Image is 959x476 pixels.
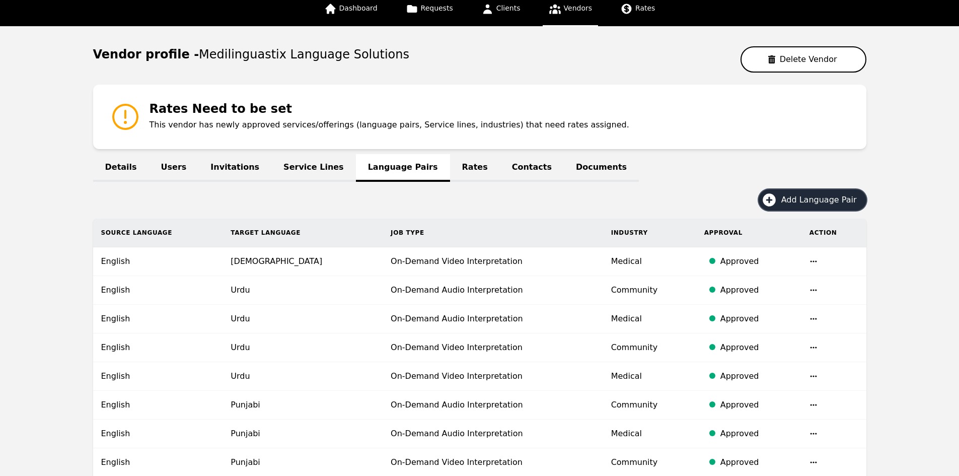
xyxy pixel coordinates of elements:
[93,219,223,247] th: Source Language
[93,391,223,420] td: English
[603,420,696,448] td: Medical
[759,189,866,211] button: Add Language Pair
[603,247,696,276] td: Medical
[383,333,603,362] td: On-Demand Video Interpretation
[223,420,383,448] td: Punjabi
[383,219,603,247] th: Job Type
[383,247,603,276] td: On-Demand Video Interpretation
[603,362,696,391] td: Medical
[450,154,500,182] a: Rates
[198,154,271,182] a: Invitations
[93,276,223,305] td: English
[223,391,383,420] td: Punjabi
[93,362,223,391] td: English
[149,154,199,182] a: Users
[199,47,409,61] span: Medilinguastix Language Solutions
[383,420,603,448] td: On-Demand Audio Interpretation
[603,333,696,362] td: Community
[223,247,383,276] td: [DEMOGRAPHIC_DATA]
[93,420,223,448] td: English
[803,22,838,30] span: Success!
[421,4,453,12] span: Requests
[93,154,149,182] a: Details
[720,313,793,325] div: Approved
[383,305,603,333] td: On-Demand Audio Interpretation
[93,333,223,362] td: English
[938,18,945,26] button: close
[801,219,866,247] th: Action
[150,119,629,131] p: This vendor has newly approved services/offerings (language pairs, Service lines, industries) tha...
[383,362,603,391] td: On-Demand Video Interpretation
[223,219,383,247] th: Target Language
[603,305,696,333] td: Medical
[383,276,603,305] td: On-Demand Audio Interpretation
[93,305,223,333] td: English
[223,305,383,333] td: Urdu
[603,276,696,305] td: Community
[339,4,378,12] span: Dashboard
[496,4,521,12] span: Clients
[603,219,696,247] th: Industry
[223,276,383,305] td: Urdu
[564,4,592,12] span: Vendors
[271,154,356,182] a: Service Lines
[93,247,223,276] td: English
[720,370,793,382] div: Approved
[150,101,629,117] h4: Rates Need to be set
[720,284,793,296] div: Approved
[720,399,793,411] div: Approved
[603,391,696,420] td: Community
[500,154,564,182] a: Contacts
[720,428,793,440] div: Approved
[720,456,793,468] div: Approved
[720,255,793,267] div: Approved
[741,46,866,73] button: Delete Vendor
[383,391,603,420] td: On-Demand Audio Interpretation
[93,47,409,61] h1: Vendor profile -
[564,154,639,182] a: Documents
[223,362,383,391] td: Urdu
[223,333,383,362] td: Urdu
[635,4,655,12] span: Rates
[696,219,801,247] th: Approval
[720,342,793,354] div: Approved
[781,194,864,206] span: Add Language Pair
[803,21,935,41] div: Vendor language pair has been created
